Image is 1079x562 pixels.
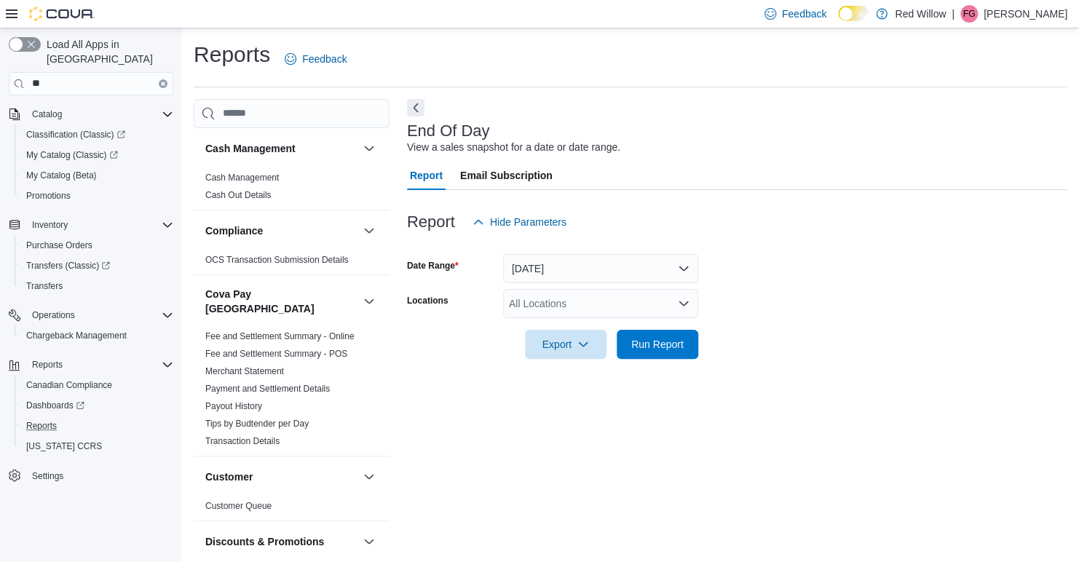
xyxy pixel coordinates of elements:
[26,306,173,324] span: Operations
[26,330,127,341] span: Chargeback Management
[9,98,173,524] nav: Complex example
[960,5,978,23] div: Fred Gopher
[279,44,352,74] a: Feedback
[205,418,309,430] span: Tips by Budtender per Day
[26,216,74,234] button: Inventory
[360,533,378,550] button: Discounts & Promotions
[20,167,173,184] span: My Catalog (Beta)
[895,5,946,23] p: Red Willow
[26,216,173,234] span: Inventory
[20,237,173,254] span: Purchase Orders
[20,417,63,435] a: Reports
[360,222,378,240] button: Compliance
[20,327,133,344] a: Chargeback Management
[32,470,63,482] span: Settings
[20,376,173,394] span: Canadian Compliance
[26,190,71,202] span: Promotions
[407,213,455,231] h3: Report
[15,235,179,256] button: Purchase Orders
[26,240,92,251] span: Purchase Orders
[407,260,459,272] label: Date Range
[20,126,131,143] a: Classification (Classic)
[32,108,62,120] span: Catalog
[3,305,179,325] button: Operations
[26,260,110,272] span: Transfers (Classic)
[3,355,179,375] button: Reports
[26,420,57,432] span: Reports
[20,277,173,295] span: Transfers
[20,376,118,394] a: Canadian Compliance
[20,237,98,254] a: Purchase Orders
[15,145,179,165] a: My Catalog (Classic)
[194,169,390,210] div: Cash Management
[26,106,173,123] span: Catalog
[534,330,598,359] span: Export
[205,331,355,342] span: Fee and Settlement Summary - Online
[20,126,173,143] span: Classification (Classic)
[963,5,976,23] span: FG
[26,356,68,373] button: Reports
[3,104,179,124] button: Catalog
[407,122,490,140] h3: End Of Day
[205,223,357,238] button: Compliance
[205,141,296,156] h3: Cash Management
[360,140,378,157] button: Cash Management
[194,328,390,456] div: Cova Pay [GEOGRAPHIC_DATA]
[20,417,173,435] span: Reports
[525,330,606,359] button: Export
[26,467,69,485] a: Settings
[32,359,63,371] span: Reports
[15,256,179,276] a: Transfers (Classic)
[32,219,68,231] span: Inventory
[205,534,357,549] button: Discounts & Promotions
[20,187,76,205] a: Promotions
[205,419,309,429] a: Tips by Budtender per Day
[15,325,179,346] button: Chargeback Management
[205,172,279,183] span: Cash Management
[205,470,253,484] h3: Customer
[26,280,63,292] span: Transfers
[26,379,112,391] span: Canadian Compliance
[20,438,108,455] a: [US_STATE] CCRS
[194,40,270,69] h1: Reports
[205,223,263,238] h3: Compliance
[20,167,103,184] a: My Catalog (Beta)
[26,106,68,123] button: Catalog
[20,257,116,274] a: Transfers (Classic)
[467,207,572,237] button: Hide Parameters
[205,501,272,511] a: Customer Queue
[503,254,698,283] button: [DATE]
[159,79,167,88] button: Clear input
[20,187,173,205] span: Promotions
[15,165,179,186] button: My Catalog (Beta)
[205,401,262,411] a: Payout History
[26,467,173,485] span: Settings
[205,173,279,183] a: Cash Management
[20,146,173,164] span: My Catalog (Classic)
[407,295,448,306] label: Locations
[360,293,378,310] button: Cova Pay [GEOGRAPHIC_DATA]
[984,5,1067,23] p: [PERSON_NAME]
[194,497,390,521] div: Customer
[460,161,553,190] span: Email Subscription
[32,309,75,321] span: Operations
[407,99,424,116] button: Next
[617,330,698,359] button: Run Report
[194,251,390,274] div: Compliance
[205,255,349,265] a: OCS Transaction Submission Details
[26,400,84,411] span: Dashboards
[205,365,284,377] span: Merchant Statement
[26,170,97,181] span: My Catalog (Beta)
[20,146,124,164] a: My Catalog (Classic)
[205,534,324,549] h3: Discounts & Promotions
[20,327,173,344] span: Chargeback Management
[26,306,81,324] button: Operations
[20,257,173,274] span: Transfers (Classic)
[205,383,330,395] span: Payment and Settlement Details
[205,500,272,512] span: Customer Queue
[15,395,179,416] a: Dashboards
[838,6,869,21] input: Dark Mode
[205,287,357,316] button: Cova Pay [GEOGRAPHIC_DATA]
[15,436,179,456] button: [US_STATE] CCRS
